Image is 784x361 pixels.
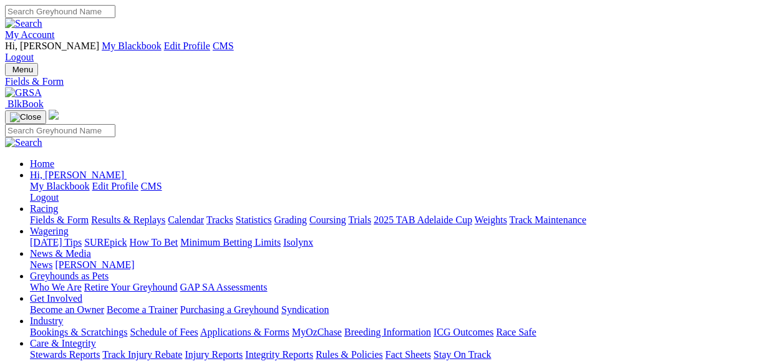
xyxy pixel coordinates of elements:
input: Search [5,5,115,18]
img: Search [5,18,42,29]
img: Search [5,137,42,148]
a: Industry [30,315,63,326]
img: Close [10,112,41,122]
a: Applications & Forms [200,327,289,337]
a: Home [30,158,54,169]
a: My Blackbook [102,41,162,51]
a: Results & Replays [91,214,165,225]
a: ICG Outcomes [433,327,493,337]
a: CMS [213,41,234,51]
a: Care & Integrity [30,338,96,349]
div: Get Involved [30,304,779,315]
a: Track Injury Rebate [102,349,182,360]
a: Isolynx [283,237,313,248]
a: Purchasing a Greyhound [180,304,279,315]
a: Who We Are [30,282,82,292]
a: Rules & Policies [316,349,383,360]
a: Tracks [206,214,233,225]
a: News & Media [30,248,91,259]
a: Coursing [309,214,346,225]
div: Industry [30,327,779,338]
div: Care & Integrity [30,349,779,360]
a: Calendar [168,214,204,225]
span: Menu [12,65,33,74]
img: GRSA [5,87,42,99]
a: GAP SA Assessments [180,282,268,292]
a: Fact Sheets [385,349,431,360]
a: 2025 TAB Adelaide Cup [374,214,472,225]
a: Weights [475,214,507,225]
a: Track Maintenance [510,214,586,225]
a: Retire Your Greyhound [84,282,178,292]
a: [PERSON_NAME] [55,259,134,270]
a: My Blackbook [30,181,90,191]
a: Bookings & Scratchings [30,327,127,337]
div: Wagering [30,237,779,248]
div: Greyhounds as Pets [30,282,779,293]
a: Become a Trainer [107,304,178,315]
a: Get Involved [30,293,82,304]
a: Race Safe [496,327,536,337]
div: My Account [5,41,779,63]
a: CMS [141,181,162,191]
img: logo-grsa-white.png [49,110,59,120]
a: My Account [5,29,55,40]
a: Edit Profile [164,41,210,51]
span: Hi, [PERSON_NAME] [30,170,124,180]
a: Logout [5,52,34,62]
a: Stay On Track [433,349,491,360]
div: Racing [30,214,779,226]
a: BlkBook [5,99,44,109]
a: Statistics [236,214,272,225]
a: Minimum Betting Limits [180,237,281,248]
a: How To Bet [130,237,178,248]
a: [DATE] Tips [30,237,82,248]
a: Hi, [PERSON_NAME] [30,170,127,180]
a: News [30,259,52,270]
a: MyOzChase [292,327,342,337]
a: Trials [348,214,371,225]
a: Stewards Reports [30,349,100,360]
a: Logout [30,192,59,203]
a: Grading [274,214,307,225]
a: Integrity Reports [245,349,313,360]
a: Injury Reports [185,349,243,360]
a: Become an Owner [30,304,104,315]
button: Toggle navigation [5,63,38,76]
a: Wagering [30,226,69,236]
input: Search [5,124,115,137]
span: BlkBook [7,99,44,109]
div: Hi, [PERSON_NAME] [30,181,779,203]
div: News & Media [30,259,779,271]
a: Breeding Information [344,327,431,337]
a: Syndication [281,304,329,315]
button: Toggle navigation [5,110,46,124]
a: Racing [30,203,58,214]
a: Edit Profile [92,181,138,191]
span: Hi, [PERSON_NAME] [5,41,99,51]
a: Fields & Form [5,76,779,87]
a: Greyhounds as Pets [30,271,109,281]
a: SUREpick [84,237,127,248]
a: Fields & Form [30,214,89,225]
a: Schedule of Fees [130,327,198,337]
